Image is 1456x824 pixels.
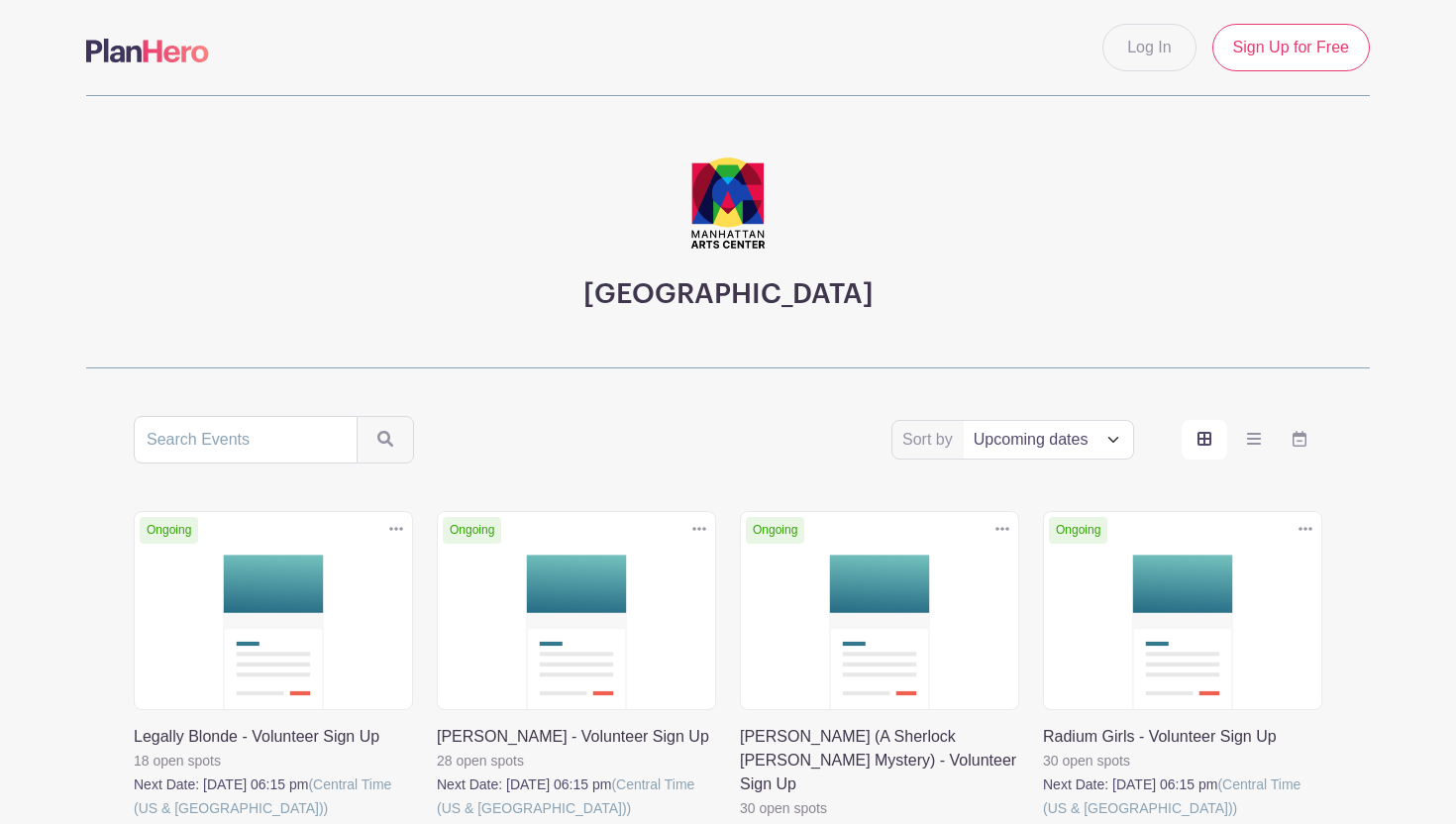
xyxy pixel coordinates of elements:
img: MAC_vertical%20logo_Final_RGB.png [669,144,787,262]
label: Sort by [902,428,959,452]
h3: [GEOGRAPHIC_DATA] [583,278,874,312]
a: Sign Up for Free [1212,24,1370,71]
a: Log In [1102,24,1196,71]
div: order and view [1182,420,1322,460]
input: Search Events [134,416,358,463]
img: logo-507f7623f17ff9eddc593b1ce0a138ce2505c220e1c5a4e2b4648c50719b7d32.svg [86,39,209,62]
